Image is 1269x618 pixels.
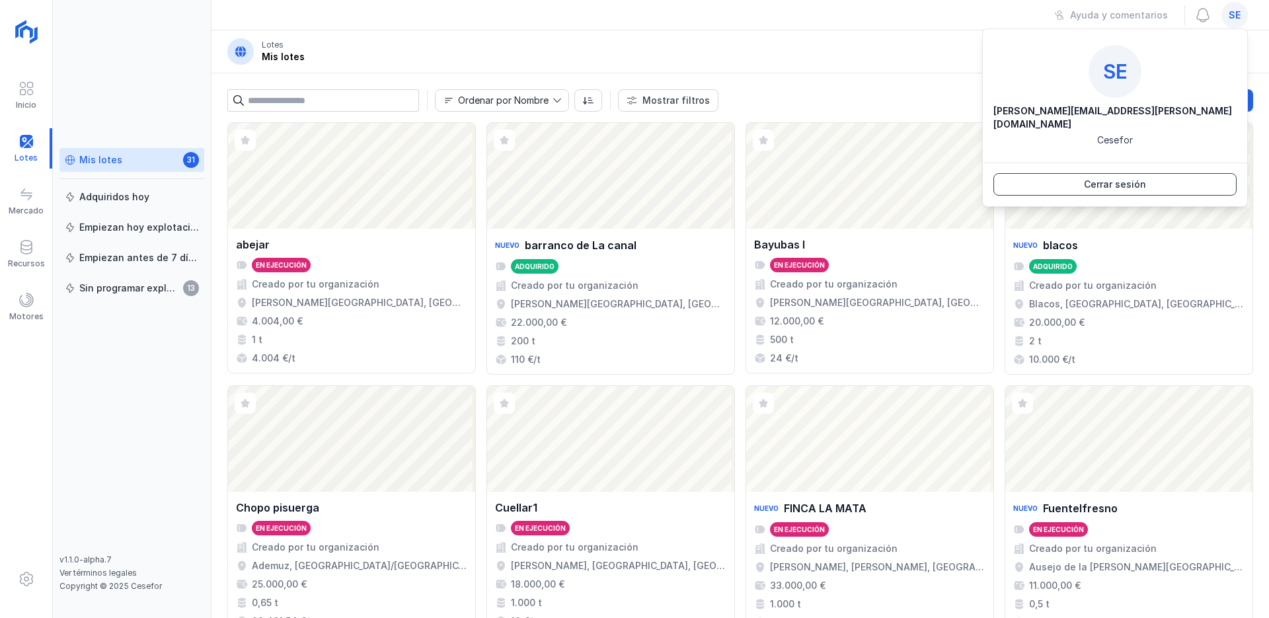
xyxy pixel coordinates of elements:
[183,152,199,168] span: 31
[1029,560,1245,574] div: Ausejo de la [PERSON_NAME][GEOGRAPHIC_DATA], [GEOGRAPHIC_DATA], [GEOGRAPHIC_DATA]
[252,578,307,591] div: 25.000,00 €
[770,296,985,309] div: [PERSON_NAME][GEOGRAPHIC_DATA], [GEOGRAPHIC_DATA], [GEOGRAPHIC_DATA]
[59,581,204,592] div: Copyright © 2025 Cesefor
[1029,542,1157,555] div: Creado por tu organización
[236,500,319,516] div: Chopo pisuerga
[1029,598,1050,611] div: 0,5 t
[511,334,535,348] div: 200 t
[9,311,44,322] div: Motores
[79,153,122,167] div: Mis lotes
[252,333,262,346] div: 1 t
[79,251,199,264] div: Empiezan antes de 7 días
[262,40,284,50] div: Lotes
[262,50,305,63] div: Mis lotes
[511,297,726,311] div: [PERSON_NAME][GEOGRAPHIC_DATA], [GEOGRAPHIC_DATA], [GEOGRAPHIC_DATA], [GEOGRAPHIC_DATA], [GEOGRAP...
[770,560,985,574] div: [PERSON_NAME], [PERSON_NAME], [GEOGRAPHIC_DATA], [GEOGRAPHIC_DATA]
[256,523,307,533] div: En ejecución
[1029,353,1075,366] div: 10.000 €/t
[59,246,204,270] a: Empiezan antes de 7 días
[79,190,149,204] div: Adquiridos hoy
[495,500,537,516] div: Cuellar1
[252,278,379,291] div: Creado por tu organización
[59,276,204,300] a: Sin programar explotación13
[1029,579,1081,592] div: 11.000,00 €
[59,568,137,578] a: Ver términos legales
[1029,279,1157,292] div: Creado por tu organización
[59,555,204,565] div: v1.1.0-alpha.7
[1103,59,1128,83] span: se
[59,185,204,209] a: Adquiridos hoy
[1029,334,1042,348] div: 2 t
[770,315,824,328] div: 12.000,00 €
[511,559,726,572] div: [PERSON_NAME], [GEOGRAPHIC_DATA], [GEOGRAPHIC_DATA], [GEOGRAPHIC_DATA]
[770,352,798,365] div: 24 €/t
[1013,500,1038,517] div: Nuevo
[511,596,542,609] div: 1.000 t
[1043,237,1078,253] div: blacos
[642,94,710,107] div: Mostrar filtros
[774,260,825,270] div: En ejecución
[495,237,519,254] div: Nuevo
[1033,262,1073,271] div: Adquirido
[256,260,307,270] div: En ejecución
[770,333,794,346] div: 500 t
[754,237,805,252] div: Bayubas I
[511,279,638,292] div: Creado por tu organización
[227,122,476,375] a: abejarEn ejecuciónCreado por tu organización[PERSON_NAME][GEOGRAPHIC_DATA], [GEOGRAPHIC_DATA], [G...
[1043,500,1118,516] div: Fuentelfresno
[1013,237,1038,254] div: Nuevo
[770,278,898,291] div: Creado por tu organización
[1033,525,1084,534] div: En ejecución
[252,559,467,572] div: Ademuz, [GEOGRAPHIC_DATA]/[GEOGRAPHIC_DATA], [GEOGRAPHIC_DATA], [GEOGRAPHIC_DATA]
[59,215,204,239] a: Empiezan hoy explotación
[1070,9,1168,22] div: Ayuda y comentarios
[252,315,303,328] div: 4.004,00 €
[1084,178,1146,191] div: Cerrar sesión
[236,237,270,252] div: abejar
[754,500,779,517] div: Nuevo
[1046,4,1176,26] button: Ayuda y comentarios
[993,104,1237,131] div: [PERSON_NAME][EMAIL_ADDRESS][PERSON_NAME][DOMAIN_NAME]
[770,542,898,555] div: Creado por tu organización
[1029,297,1245,311] div: Blacos, [GEOGRAPHIC_DATA], [GEOGRAPHIC_DATA], [GEOGRAPHIC_DATA]
[511,316,566,329] div: 22.000,00 €
[784,500,866,516] div: FINCA LA MATA
[1005,122,1253,375] a: NuevoblacosAdquiridoCreado por tu organizaciónBlacos, [GEOGRAPHIC_DATA], [GEOGRAPHIC_DATA], [GEOG...
[746,122,994,375] a: Bayubas IEn ejecuciónCreado por tu organización[PERSON_NAME][GEOGRAPHIC_DATA], [GEOGRAPHIC_DATA],...
[774,525,825,534] div: En ejecución
[458,96,549,105] div: Ordenar por Nombre
[252,541,379,554] div: Creado por tu organización
[436,90,553,111] span: Nombre
[511,353,541,366] div: 110 €/t
[525,237,636,253] div: barranco de La canal
[511,578,564,591] div: 18.000,00 €
[486,122,735,375] a: Nuevobarranco de La canalAdquiridoCreado por tu organización[PERSON_NAME][GEOGRAPHIC_DATA], [GEOG...
[16,100,36,110] div: Inicio
[8,258,45,269] div: Recursos
[515,262,555,271] div: Adquirido
[9,206,44,216] div: Mercado
[183,280,199,296] span: 13
[79,282,179,295] div: Sin programar explotación
[10,15,43,48] img: logoRight.svg
[59,148,204,172] a: Mis lotes31
[252,296,467,309] div: [PERSON_NAME][GEOGRAPHIC_DATA], [GEOGRAPHIC_DATA], [GEOGRAPHIC_DATA]
[511,541,638,554] div: Creado por tu organización
[515,523,566,533] div: En ejecución
[1097,134,1133,147] div: Cesefor
[252,352,295,365] div: 4.004 €/t
[993,173,1237,196] button: Cerrar sesión
[79,221,199,234] div: Empiezan hoy explotación
[770,579,826,592] div: 33.000,00 €
[618,89,718,112] button: Mostrar filtros
[252,596,278,609] div: 0,65 t
[770,598,801,611] div: 1.000 t
[1029,316,1085,329] div: 20.000,00 €
[1229,9,1241,22] span: se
